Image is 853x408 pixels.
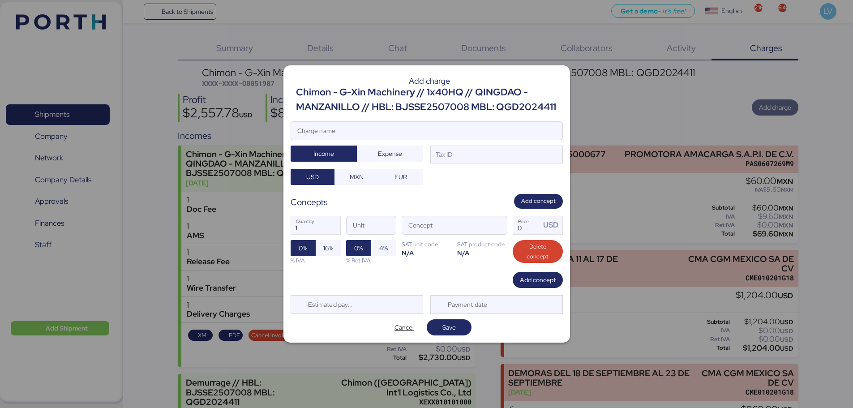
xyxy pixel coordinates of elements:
[513,240,563,263] button: Delete concept
[291,169,335,185] button: USD
[543,219,562,231] div: USD
[350,172,364,182] span: MXN
[346,256,396,265] div: % Ret IVA
[402,216,485,234] input: Concept
[402,240,452,249] div: SAT unit code
[427,319,472,335] button: Save
[434,150,453,159] div: Tax ID
[513,216,541,234] input: Price
[291,256,341,265] div: % IVA
[291,122,562,140] input: Charge name
[371,240,396,256] button: 4%
[513,272,563,288] button: Add concept
[378,148,402,159] span: Expense
[521,196,556,206] span: Add concept
[323,243,333,253] span: 16%
[442,322,456,333] span: Save
[347,216,396,234] input: Unit
[457,240,507,249] div: SAT product code
[514,194,563,209] button: Add concept
[296,85,563,114] div: Chimon - G-Xin Machinery // 1x40HQ // QINGDAO - MANZANILLO // HBL: BJSSE2507008 MBL: QGD2024411
[334,169,379,185] button: MXN
[402,249,452,257] div: N/A
[291,240,316,256] button: 0%
[313,148,334,159] span: Income
[357,146,423,162] button: Expense
[299,243,307,253] span: 0%
[291,216,340,234] input: Quantity
[306,172,319,182] span: USD
[394,322,414,333] span: Cancel
[291,196,328,209] div: Concepts
[379,169,423,185] button: EUR
[457,249,507,257] div: N/A
[520,242,556,262] span: Delete concept
[354,243,363,253] span: 0%
[394,172,407,182] span: EUR
[379,243,388,253] span: 4%
[382,319,427,335] button: Cancel
[346,240,371,256] button: 0%
[520,275,556,285] span: Add concept
[291,146,357,162] button: Income
[488,218,507,237] button: ConceptConcept
[296,77,563,85] div: Add charge
[316,240,341,256] button: 16%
